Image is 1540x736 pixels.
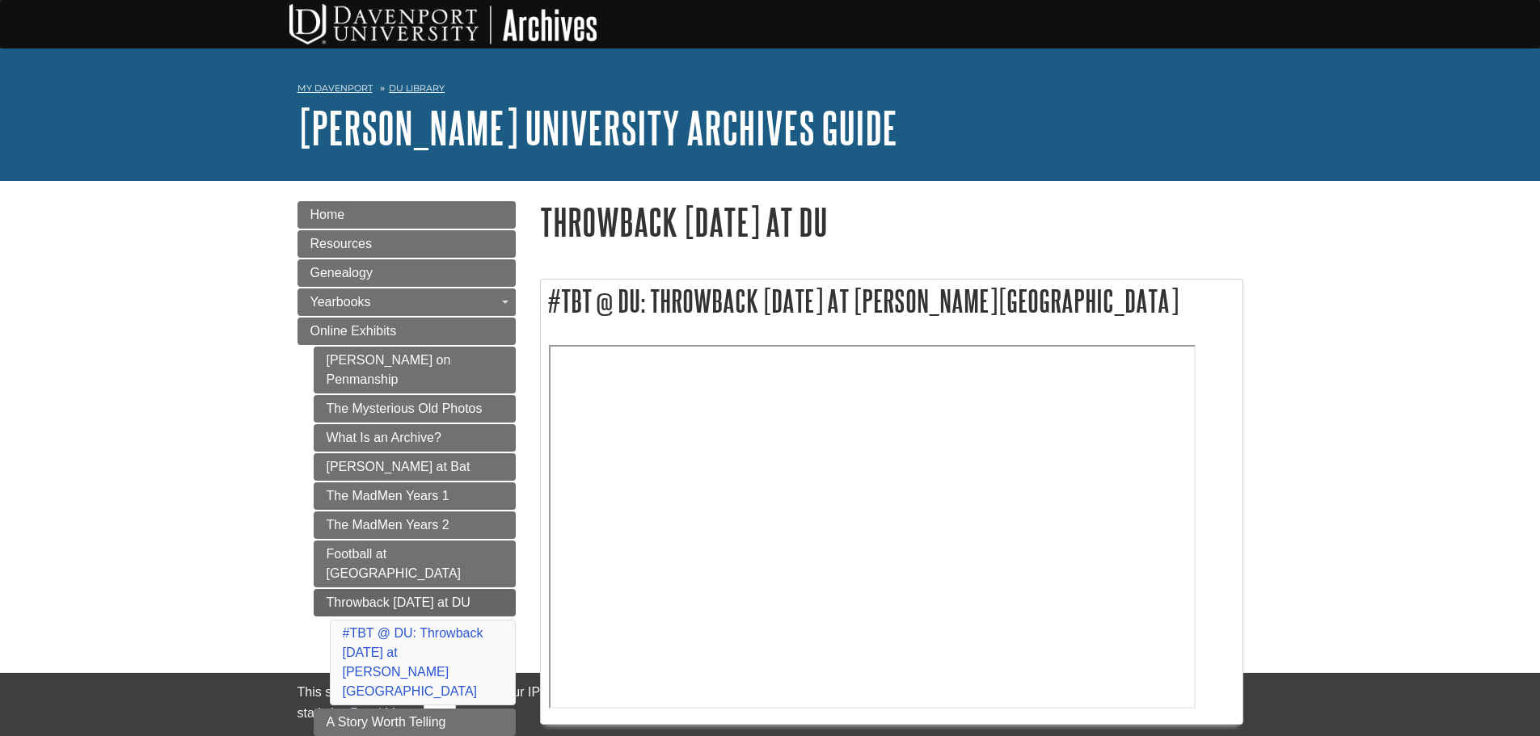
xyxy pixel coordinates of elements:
a: [PERSON_NAME] University Archives Guide [297,103,897,153]
span: Online Exhibits [310,324,397,338]
a: [PERSON_NAME] on Penmanship [314,347,516,393]
h2: #TBT @ DU: Throwback [DATE] at [PERSON_NAME][GEOGRAPHIC_DATA] [541,280,1243,322]
a: The MadMen Years 1 [314,482,516,510]
a: Resources [297,230,516,258]
a: #TBT @ DU: Throwback [DATE] at [PERSON_NAME][GEOGRAPHIC_DATA] [343,626,483,698]
a: Online Exhibits [297,318,516,345]
a: The Mysterious Old Photos [314,395,516,423]
a: Yearbooks [297,288,516,316]
a: What Is an Archive? [314,424,516,452]
a: Throwback [DATE] at DU [314,589,516,616]
a: My Davenport [297,82,373,95]
span: Home [310,208,345,221]
a: Genealogy [297,259,516,287]
a: Football at [GEOGRAPHIC_DATA] [314,540,516,587]
a: [PERSON_NAME] at Bat [314,453,516,481]
span: Resources [310,237,372,250]
iframe: Video: Throwback Thursday at Davenport University [549,345,1196,709]
a: DU Library [389,82,445,94]
a: A Story Worth Telling [314,709,516,736]
h1: Throwback [DATE] at DU [540,201,1243,242]
nav: breadcrumb [297,78,1243,103]
span: Genealogy [310,266,373,280]
a: Home [297,201,516,229]
span: Yearbooks [310,295,371,309]
img: DU Archives [289,4,597,44]
a: The MadMen Years 2 [314,511,516,539]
